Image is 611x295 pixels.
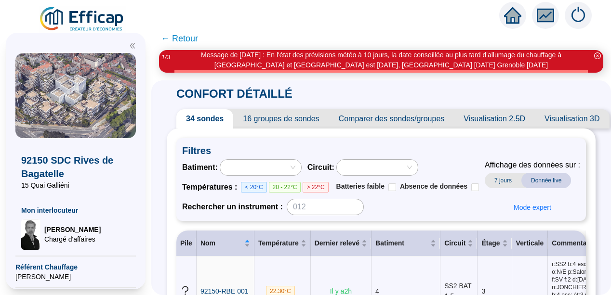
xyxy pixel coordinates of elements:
th: Température [254,231,311,257]
span: close-circle [594,52,601,59]
span: Visualisation 3D [535,109,609,128]
span: 16 groupes de sondes [233,109,329,128]
span: Chargé d'affaires [44,234,101,244]
span: fund [537,7,554,24]
span: [PERSON_NAME] [44,225,101,234]
span: ← Retour [161,32,198,45]
img: alerts [565,2,592,29]
th: Étage [478,231,512,257]
button: Mode expert [506,200,559,215]
span: 15 Quai Galliéni [21,180,130,190]
span: Visualisation 2.5D [454,109,535,128]
i: 1 / 3 [161,53,170,61]
span: Filtres [182,144,580,157]
span: Circuit : [307,162,334,173]
th: Dernier relevé [311,231,372,257]
th: Verticale [512,231,548,257]
span: CONFORT DÉTAILLÉ [167,87,302,100]
span: Étage [481,238,500,248]
span: < 20°C [241,182,266,192]
span: Référent Chauffage [15,262,136,272]
span: Température [258,238,299,248]
div: Message de [DATE] : En l'état des prévisions météo à 10 jours, la date conseillée au plus tard d'... [174,50,588,70]
span: double-left [129,42,136,49]
input: 012 [287,199,364,215]
span: Il y a 2 h [330,287,352,295]
span: Batiment : [182,162,218,173]
span: 4 [375,287,379,295]
span: Batiment [375,238,428,248]
img: efficap energie logo [39,6,126,33]
span: > 22°C [303,182,328,192]
span: 20 - 22°C [269,182,301,192]
span: Mode expert [514,203,551,213]
span: Pile [180,239,192,247]
th: Batiment [372,231,440,257]
span: [PERSON_NAME] [15,272,136,282]
span: Mon interlocuteur [21,205,130,215]
img: Chargé d'affaires [21,219,40,250]
span: Donnée live [521,173,571,188]
span: 34 sondes [176,109,233,128]
span: Rechercher un instrument : [182,201,283,213]
span: Absence de données [400,182,467,190]
span: Affichage des données sur : [485,159,580,171]
span: home [504,7,521,24]
span: 7 jours [485,173,521,188]
span: Dernier relevé [315,238,359,248]
span: Batteries faible [336,182,385,190]
span: Comparer des sondes/groupes [329,109,454,128]
span: Températures : [182,181,241,193]
th: Nom [197,231,254,257]
span: 3 [481,287,485,295]
th: Circuit [440,231,478,257]
span: 92150 SDC Rives de Bagatelle [21,154,130,180]
span: Circuit [444,238,465,248]
span: 92150-RBE 001 [200,287,249,295]
span: Nom [200,238,242,248]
